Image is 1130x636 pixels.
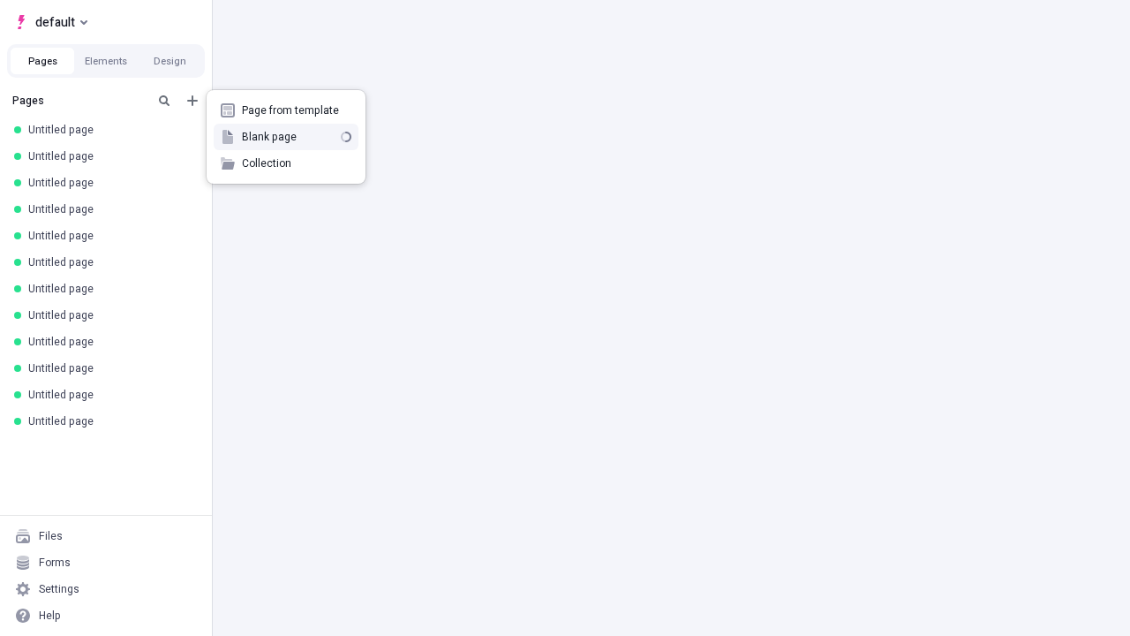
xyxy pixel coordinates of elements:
div: Untitled page [28,282,191,296]
div: Untitled page [28,149,191,163]
div: Settings [39,582,79,596]
span: Collection [242,156,351,170]
div: Help [39,609,61,623]
span: Page from template [242,103,351,117]
span: Blank page [242,130,334,144]
div: Untitled page [28,308,191,322]
button: Add new [182,90,203,111]
button: Design [138,48,201,74]
div: Untitled page [28,361,191,375]
button: Pages [11,48,74,74]
div: Pages [12,94,147,108]
div: Files [39,529,63,543]
div: Untitled page [28,388,191,402]
div: Forms [39,556,71,570]
div: Untitled page [28,414,191,428]
button: Elements [74,48,138,74]
span: default [35,11,75,33]
button: Select site [7,9,94,35]
div: Untitled page [28,255,191,269]
div: Untitled page [28,229,191,243]
div: Untitled page [28,176,191,190]
div: Untitled page [28,202,191,216]
div: Add new [207,90,365,184]
div: Untitled page [28,335,191,349]
div: Untitled page [28,123,191,137]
